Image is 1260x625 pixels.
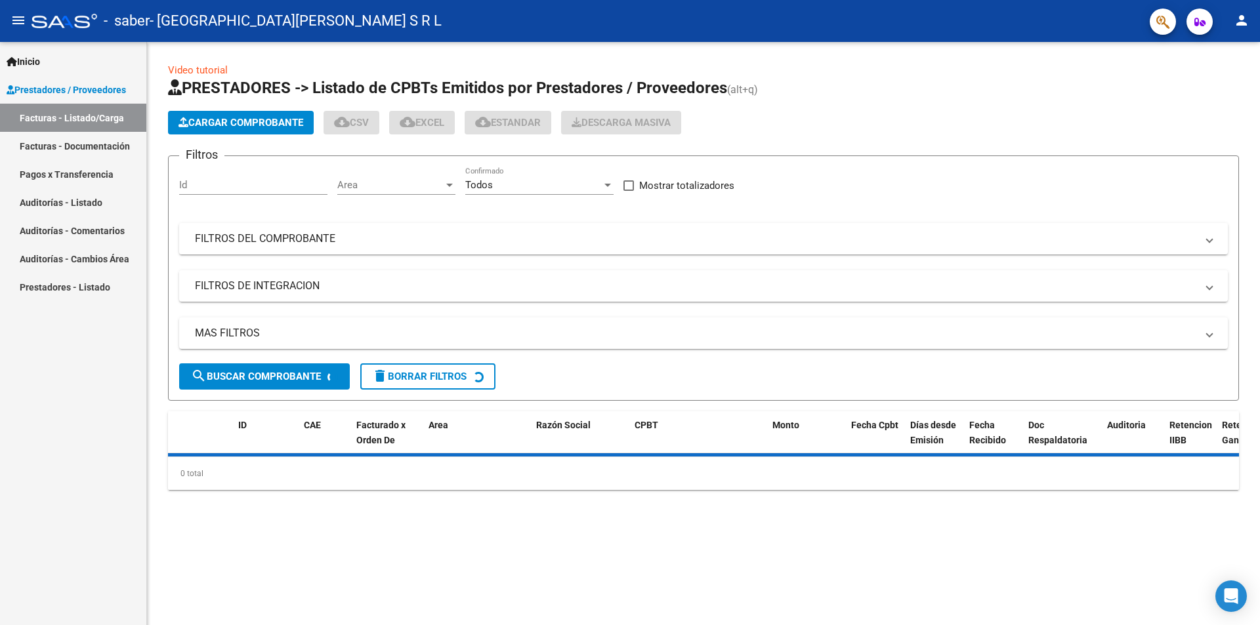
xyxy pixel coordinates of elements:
datatable-header-cell: Retencion IIBB [1164,411,1217,469]
datatable-header-cell: Fecha Cpbt [846,411,905,469]
mat-icon: cloud_download [334,114,350,130]
span: PRESTADORES -> Listado de CPBTs Emitidos por Prestadores / Proveedores [168,79,727,97]
mat-panel-title: FILTROS DEL COMPROBANTE [195,232,1196,246]
button: Buscar Comprobante [179,363,350,390]
datatable-header-cell: Fecha Recibido [964,411,1023,469]
span: Monto [772,420,799,430]
span: Fecha Recibido [969,420,1006,445]
span: CPBT [635,420,658,430]
h3: Filtros [179,146,224,164]
mat-expansion-panel-header: MAS FILTROS [179,317,1228,349]
mat-icon: search [191,368,207,384]
span: Mostrar totalizadores [639,178,734,193]
span: - [GEOGRAPHIC_DATA][PERSON_NAME] S R L [150,7,442,35]
span: EXCEL [400,117,444,129]
button: EXCEL [389,111,455,134]
mat-expansion-panel-header: FILTROS DEL COMPROBANTE [179,223,1228,254]
mat-panel-title: FILTROS DE INTEGRACION [195,279,1196,293]
span: Días desde Emisión [910,420,956,445]
datatable-header-cell: Monto [767,411,846,469]
mat-icon: menu [10,12,26,28]
span: CSV [334,117,369,129]
span: Auditoria [1107,420,1146,430]
mat-expansion-panel-header: FILTROS DE INTEGRACION [179,270,1228,302]
datatable-header-cell: Auditoria [1102,411,1164,469]
div: Open Intercom Messenger [1215,580,1247,612]
datatable-header-cell: Facturado x Orden De [351,411,423,469]
span: Razón Social [536,420,591,430]
span: Area [337,179,444,191]
span: Estandar [475,117,541,129]
datatable-header-cell: Doc Respaldatoria [1023,411,1102,469]
span: Fecha Cpbt [851,420,898,430]
div: 0 total [168,457,1239,490]
datatable-header-cell: CAE [299,411,351,469]
span: - saber [104,7,150,35]
mat-panel-title: MAS FILTROS [195,326,1196,340]
span: Doc Respaldatoria [1028,420,1087,445]
mat-icon: cloud_download [400,114,415,130]
span: Inicio [7,54,40,69]
datatable-header-cell: Area [423,411,512,469]
button: Borrar Filtros [360,363,495,390]
button: CSV [324,111,379,134]
datatable-header-cell: CPBT [629,411,767,469]
a: Video tutorial [168,64,228,76]
button: Estandar [465,111,551,134]
span: Descarga Masiva [572,117,671,129]
mat-icon: cloud_download [475,114,491,130]
datatable-header-cell: Días desde Emisión [905,411,964,469]
span: Buscar Comprobante [191,371,321,382]
datatable-header-cell: Razón Social [531,411,629,469]
mat-icon: person [1234,12,1249,28]
span: ID [238,420,247,430]
span: Prestadores / Proveedores [7,83,126,97]
button: Descarga Masiva [561,111,681,134]
span: Borrar Filtros [372,371,467,382]
span: (alt+q) [727,83,758,96]
app-download-masive: Descarga masiva de comprobantes (adjuntos) [561,111,681,134]
datatable-header-cell: ID [233,411,299,469]
span: Facturado x Orden De [356,420,406,445]
span: Area [429,420,448,430]
span: CAE [304,420,321,430]
span: Retencion IIBB [1169,420,1212,445]
span: Cargar Comprobante [178,117,303,129]
button: Cargar Comprobante [168,111,314,134]
span: Todos [465,179,493,191]
mat-icon: delete [372,368,388,384]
